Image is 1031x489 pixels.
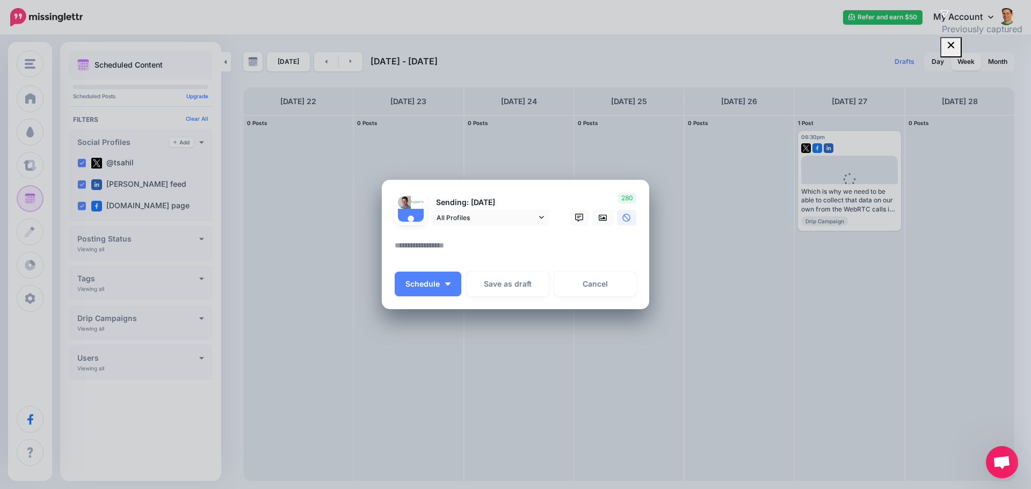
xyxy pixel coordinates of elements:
[411,196,424,209] img: 14446026_998167033644330_331161593929244144_n-bsa28576.png
[431,196,549,209] p: Sending: [DATE]
[445,282,451,286] img: arrow-down-white.png
[554,272,636,296] a: Cancel
[467,272,549,296] button: Save as draft
[398,209,424,235] img: user_default_image.png
[431,210,549,225] a: All Profiles
[395,272,461,296] button: Schedule
[405,280,440,288] span: Schedule
[618,193,636,203] span: 280
[398,196,411,209] img: portrait-512x512-19370.jpg
[437,212,536,223] span: All Profiles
